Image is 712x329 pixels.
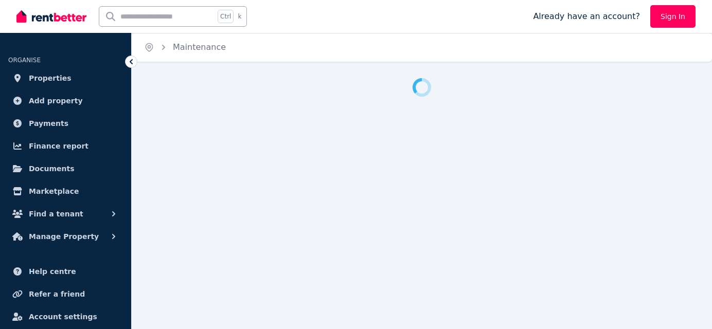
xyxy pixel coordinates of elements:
span: Payments [29,117,68,130]
a: Payments [8,113,123,134]
span: k [238,12,241,21]
span: Ctrl [218,10,234,23]
span: Already have an account? [533,10,640,23]
span: Help centre [29,265,76,278]
span: Documents [29,162,75,175]
button: Find a tenant [8,204,123,224]
img: RentBetter [16,9,86,24]
span: Account settings [29,310,97,323]
a: Add property [8,90,123,111]
span: Properties [29,72,72,84]
span: Manage Property [29,230,99,243]
a: Maintenance [173,42,226,52]
nav: Breadcrumb [132,33,238,62]
a: Finance report [8,136,123,156]
span: Marketplace [29,185,79,197]
span: Find a tenant [29,208,83,220]
a: Refer a friend [8,284,123,304]
span: Refer a friend [29,288,85,300]
a: Documents [8,158,123,179]
span: Finance report [29,140,88,152]
span: ORGANISE [8,57,41,64]
a: Account settings [8,306,123,327]
a: Help centre [8,261,123,282]
span: Add property [29,95,83,107]
a: Marketplace [8,181,123,202]
a: Sign In [650,5,696,28]
a: Properties [8,68,123,88]
button: Manage Property [8,226,123,247]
